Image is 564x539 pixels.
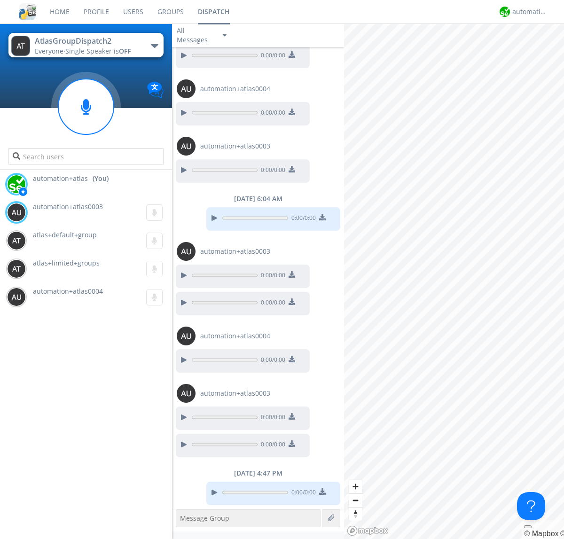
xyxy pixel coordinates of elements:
button: Toggle attribution [524,525,532,528]
input: Search users [8,148,163,165]
img: 373638.png [177,327,196,345]
span: automation+atlas0004 [200,331,270,341]
a: Mapbox [524,530,558,538]
button: Zoom out [349,493,362,507]
span: automation+atlas0003 [200,247,270,256]
div: Everyone · [35,47,141,56]
img: download media button [289,298,295,305]
span: 0:00 / 0:00 [288,488,316,499]
img: 373638.png [7,259,26,278]
img: download media button [319,488,326,495]
span: Reset bearing to north [349,508,362,521]
img: 373638.png [7,203,26,222]
img: download media button [289,166,295,172]
span: automation+atlas0004 [200,84,270,94]
span: automation+atlas0003 [200,141,270,151]
img: download media button [289,109,295,115]
img: 373638.png [177,242,196,261]
div: (You) [93,174,109,183]
span: OFF [119,47,131,55]
span: Single Speaker is [65,47,131,55]
span: 0:00 / 0:00 [258,413,285,423]
span: 0:00 / 0:00 [258,298,285,309]
img: d2d01cd9b4174d08988066c6d424eccd [500,7,510,17]
iframe: Toggle Customer Support [517,492,545,520]
img: d2d01cd9b4174d08988066c6d424eccd [7,175,26,194]
span: 0:00 / 0:00 [258,109,285,119]
img: 373638.png [7,288,26,306]
img: download media button [289,271,295,278]
img: 373638.png [177,137,196,156]
img: download media button [289,356,295,362]
span: 0:00 / 0:00 [258,51,285,62]
button: Zoom in [349,480,362,493]
span: 0:00 / 0:00 [258,271,285,281]
div: All Messages [177,26,214,45]
img: 373638.png [177,384,196,403]
span: 0:00 / 0:00 [258,166,285,176]
button: Reset bearing to north [349,507,362,521]
div: [DATE] 4:47 PM [172,469,344,478]
img: download media button [289,413,295,420]
div: automation+atlas [512,7,548,16]
img: download media button [319,214,326,220]
img: 373638.png [177,79,196,98]
img: 373638.png [11,36,30,56]
img: 373638.png [7,231,26,250]
div: AtlasGroupDispatch2 [35,36,141,47]
img: caret-down-sm.svg [223,34,227,37]
span: 0:00 / 0:00 [258,356,285,366]
span: automation+atlas0003 [33,202,103,211]
img: download media button [289,51,295,58]
img: cddb5a64eb264b2086981ab96f4c1ba7 [19,3,36,20]
span: atlas+limited+groups [33,258,100,267]
a: Mapbox logo [347,525,388,536]
span: automation+atlas0003 [200,389,270,398]
span: 0:00 / 0:00 [258,440,285,451]
img: download media button [289,440,295,447]
button: AtlasGroupDispatch2Everyone·Single Speaker isOFF [8,33,163,57]
div: [DATE] 6:04 AM [172,194,344,203]
img: Translation enabled [147,82,164,98]
span: automation+atlas [33,174,88,183]
span: 0:00 / 0:00 [288,214,316,224]
span: atlas+default+group [33,230,97,239]
span: automation+atlas0004 [33,287,103,296]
